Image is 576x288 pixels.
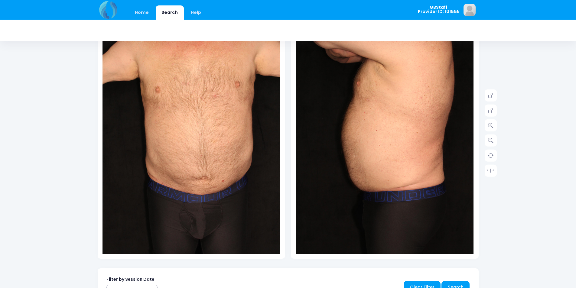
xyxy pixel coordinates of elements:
a: Help [185,5,207,20]
img: compare-img2 [296,17,474,283]
img: image [464,4,476,16]
img: compare-img1 [103,17,280,283]
a: Home [129,5,155,20]
a: > | < [485,164,497,176]
span: GBStaff Provider ID: 101885 [418,5,460,14]
label: Filter by Session Date [106,276,155,283]
a: Search [156,5,184,20]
